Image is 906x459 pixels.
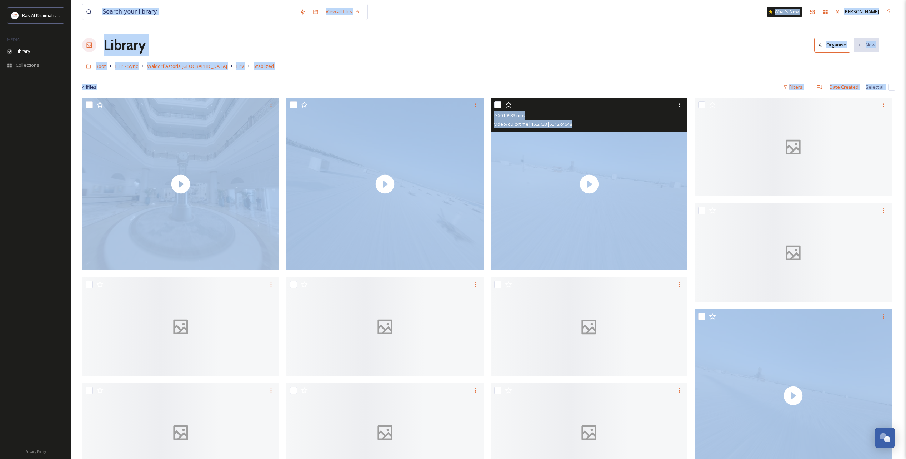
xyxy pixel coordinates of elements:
a: Privacy Policy [25,447,46,455]
button: Organise [814,38,850,52]
span: Privacy Policy [25,449,46,454]
a: Root [96,62,106,70]
input: Search your library [99,4,296,20]
img: thumbnail [82,98,279,270]
span: Select all [866,84,885,90]
img: thumbnail [286,98,484,270]
span: Root [96,63,106,69]
button: New [854,38,879,52]
img: thumbnail [491,98,688,270]
a: What's New [767,7,802,17]
a: View all files [322,5,364,19]
button: Open Chat [875,428,895,448]
span: Waldorf Astoria [GEOGRAPHIC_DATA] [147,63,227,69]
span: Stablized [254,63,274,69]
div: Date Created [826,80,862,94]
a: FTP - Sync [115,62,138,70]
a: Waldorf Astoria [GEOGRAPHIC_DATA] [147,62,227,70]
a: Library [104,34,146,56]
a: Organise [814,38,854,52]
span: 44 file s [82,84,96,90]
span: video/quicktime | 15.2 GB | 5312 x 4648 [494,121,572,127]
a: FPV [236,62,244,70]
span: Collections [16,62,39,69]
div: Filters [779,80,806,94]
span: FPV [236,63,244,69]
a: Stablized [254,62,274,70]
span: MEDIA [7,37,20,42]
img: Logo_RAKTDA_RGB-01.png [11,12,19,19]
a: [PERSON_NAME] [832,5,882,19]
span: Library [16,48,30,55]
span: GX019983.mov [494,112,525,119]
span: [PERSON_NAME] [844,8,879,15]
span: FTP - Sync [115,63,138,69]
span: Ras Al Khaimah Tourism Development Authority [22,12,123,19]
